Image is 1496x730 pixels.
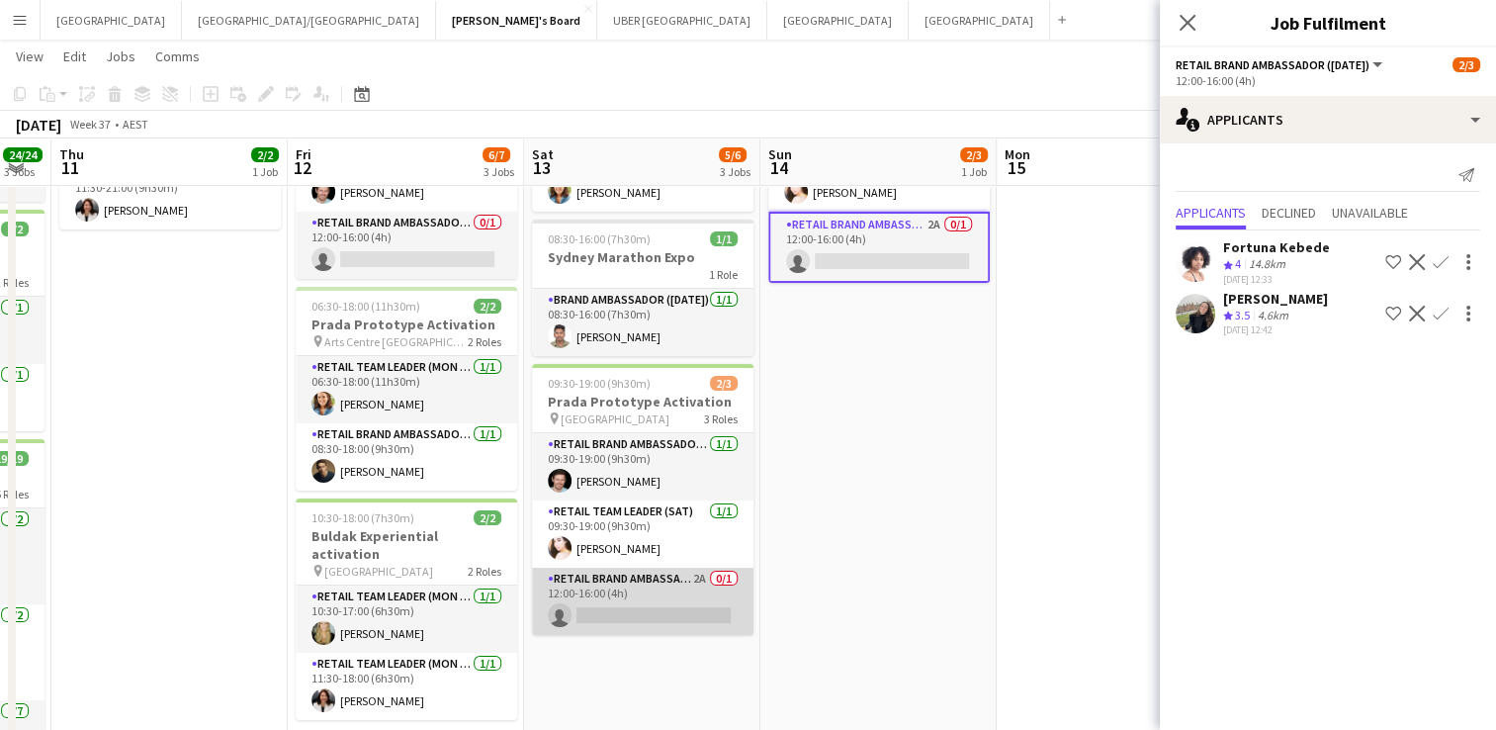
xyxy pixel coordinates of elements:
h3: Prada Prototype Activation [532,393,753,411]
span: Arts Centre [GEOGRAPHIC_DATA] [324,334,468,349]
span: 2/2 [1,222,29,236]
span: Week 37 [65,117,115,132]
a: View [8,44,51,69]
div: 1 Job [252,164,278,179]
div: 1 Job [961,164,987,179]
app-job-card: 08:30-16:00 (7h30m)1/1Sydney Marathon Expo1 RoleBrand Ambassador ([DATE])1/108:30-16:00 (7h30m)[P... [532,220,753,356]
h3: Buldak Experiential activation [296,527,517,563]
app-job-card: 06:30-18:00 (11h30m)2/2Prada Prototype Activation Arts Centre [GEOGRAPHIC_DATA]2 RolesRETAIL Team... [296,287,517,491]
app-card-role: RETAIL Team Leader (Mon - Fri)1/111:30-18:00 (6h30m)[PERSON_NAME] [296,653,517,720]
div: 3 Jobs [4,164,42,179]
button: [GEOGRAPHIC_DATA]/[GEOGRAPHIC_DATA] [182,1,436,40]
span: 2/2 [474,299,501,314]
div: 12:00-16:00 (4h) [1176,73,1480,88]
span: 2 Roles [468,334,501,349]
span: 12 [293,156,311,179]
span: 14 [765,156,792,179]
span: 2/2 [474,510,501,525]
button: [GEOGRAPHIC_DATA] [909,1,1050,40]
div: Fortuna Kebede [1223,238,1330,256]
span: Thu [59,145,84,163]
span: 15 [1002,156,1030,179]
app-job-card: 10:30-18:00 (7h30m)2/2Buldak Experiential activation [GEOGRAPHIC_DATA]2 RolesRETAIL Team Leader (... [296,499,517,720]
div: 14.8km [1245,256,1289,273]
span: Edit [63,47,86,65]
app-card-role: RETAIL Team Leader (Mon - Fri)1/111:30-21:00 (9h30m)[PERSON_NAME] [59,162,281,229]
app-card-role: RETAIL Brand Ambassador ([DATE])1/109:30-19:00 (9h30m)[PERSON_NAME] [532,433,753,501]
span: 2/3 [1452,57,1480,72]
span: 2 Roles [468,564,501,579]
span: RETAIL Brand Ambassador (Sunday) [1176,57,1369,72]
span: Unavailable [1332,206,1408,220]
div: AEST [123,117,148,132]
div: 3 Jobs [720,164,750,179]
span: 09:30-19:00 (9h30m) [548,376,651,391]
app-card-role: RETAIL Team Leader (Sat)1/109:30-19:00 (9h30m)[PERSON_NAME] [532,501,753,568]
span: 24/24 [3,147,43,162]
button: [PERSON_NAME]'s Board [436,1,597,40]
a: Edit [55,44,94,69]
span: Sun [768,145,792,163]
span: Sat [532,145,554,163]
span: View [16,47,44,65]
h3: Job Fulfilment [1160,10,1496,36]
span: 3 Roles [704,411,738,426]
button: [GEOGRAPHIC_DATA] [41,1,182,40]
app-card-role: RETAIL Team Leader (Mon - Fri)1/106:30-18:00 (11h30m)[PERSON_NAME] [296,356,517,423]
span: 06:30-18:00 (11h30m) [311,299,420,314]
span: Mon [1005,145,1030,163]
span: Applicants [1176,206,1246,220]
span: Fri [296,145,311,163]
span: 2/3 [710,376,738,391]
span: [GEOGRAPHIC_DATA] [324,564,433,579]
app-card-role: RETAIL Brand Ambassador (Mon - Fri)0/112:00-16:00 (4h) [296,212,517,279]
app-card-role: Brand Ambassador ([DATE])1/108:30-16:00 (7h30m)[PERSON_NAME] [532,289,753,356]
span: 11 [56,156,84,179]
span: 6/7 [483,147,510,162]
span: 4 [1235,256,1241,271]
app-job-card: 09:30-19:00 (9h30m)2/3Prada Prototype Activation [GEOGRAPHIC_DATA]3 RolesRETAIL Brand Ambassador ... [532,364,753,635]
span: 13 [529,156,554,179]
a: Comms [147,44,208,69]
span: Jobs [106,47,135,65]
span: 10:30-18:00 (7h30m) [311,510,414,525]
div: [DATE] 12:42 [1223,323,1328,336]
div: [DATE] 12:33 [1223,273,1330,286]
app-card-role: RETAIL Brand Ambassador ([DATE])2A0/112:00-16:00 (4h) [768,212,990,283]
span: 3.5 [1235,308,1250,322]
div: 4.6km [1254,308,1292,324]
span: Comms [155,47,200,65]
div: [PERSON_NAME] [1223,290,1328,308]
span: 1 Role [709,267,738,282]
button: UBER [GEOGRAPHIC_DATA] [597,1,767,40]
span: 1/1 [710,231,738,246]
div: 3 Jobs [484,164,514,179]
div: [DATE] [16,115,61,135]
button: [GEOGRAPHIC_DATA] [767,1,909,40]
app-card-role: RETAIL Brand Ambassador ([DATE])2A0/112:00-16:00 (4h) [532,568,753,635]
h3: Sydney Marathon Expo [532,248,753,266]
div: Applicants [1160,96,1496,143]
span: 5/6 [719,147,747,162]
span: 2/2 [251,147,279,162]
span: [GEOGRAPHIC_DATA] [561,411,669,426]
button: RETAIL Brand Ambassador ([DATE]) [1176,57,1385,72]
span: Declined [1262,206,1316,220]
app-card-role: RETAIL Brand Ambassador (Mon - Fri)1/108:30-18:00 (9h30m)[PERSON_NAME] [296,423,517,491]
h3: Prada Prototype Activation [296,316,517,333]
a: Jobs [98,44,143,69]
span: 08:30-16:00 (7h30m) [548,231,651,246]
span: 2/3 [960,147,988,162]
app-card-role: RETAIL Team Leader (Mon - Fri)1/110:30-17:00 (6h30m)[PERSON_NAME] [296,586,517,653]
